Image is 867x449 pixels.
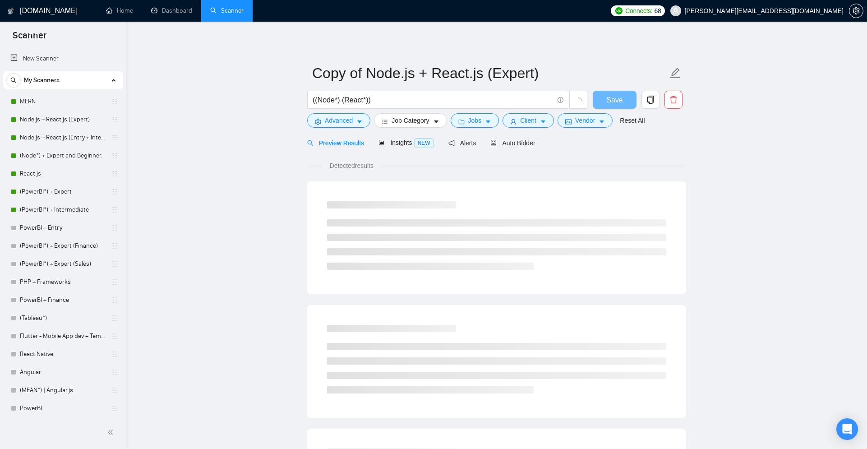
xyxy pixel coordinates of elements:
span: Vendor [575,116,595,125]
span: holder [111,242,118,250]
span: holder [111,278,118,286]
span: holder [111,170,118,177]
span: idcard [565,118,572,125]
a: PowerBI [20,399,106,417]
span: holder [111,116,118,123]
span: holder [111,315,118,322]
span: edit [669,67,681,79]
span: holder [111,405,118,412]
span: Detected results [323,161,380,171]
img: logo [8,4,14,19]
button: delete [664,91,683,109]
span: My Scanners [24,71,60,89]
span: holder [111,188,118,195]
span: Auto Bidder [490,139,535,147]
span: holder [111,369,118,376]
a: PowerBI + Finance [20,291,106,309]
a: MERN [20,93,106,111]
button: Save [593,91,636,109]
button: folderJobscaret-down [451,113,499,128]
a: (Tableau*) [20,309,106,327]
a: (Node*) + Expert and Beginner. [20,147,106,165]
a: PowerBI + Entry [20,219,106,237]
span: Client [520,116,536,125]
span: info-circle [558,97,563,103]
span: setting [849,7,863,14]
span: notification [448,140,455,146]
span: holder [111,296,118,304]
span: NEW [414,138,434,148]
span: caret-down [433,118,439,125]
button: settingAdvancedcaret-down [307,113,370,128]
a: setting [849,7,863,14]
a: searchScanner [210,7,244,14]
a: (MEAN*) | Angular.js [20,381,106,399]
span: bars [382,118,388,125]
span: double-left [107,428,116,437]
input: Search Freelance Jobs... [313,94,553,106]
span: Jobs [468,116,482,125]
span: holder [111,152,118,159]
a: New Scanner [10,50,115,68]
a: homeHome [106,7,133,14]
span: loading [574,97,582,106]
a: (PowerBI*) + Expert (Finance) [20,237,106,255]
a: React Native [20,345,106,363]
div: Open Intercom Messenger [836,418,858,440]
span: search [307,140,314,146]
span: Alerts [448,139,476,147]
span: copy [642,96,659,104]
span: folder [458,118,465,125]
span: holder [111,206,118,213]
button: setting [849,4,863,18]
span: area-chart [378,139,385,146]
li: New Scanner [3,50,123,68]
span: holder [111,260,118,268]
span: delete [665,96,682,104]
button: search [6,73,21,88]
a: Node.js + React.js (Entry + Intermediate) [20,129,106,147]
span: holder [111,387,118,394]
button: userClientcaret-down [503,113,554,128]
span: Preview Results [307,139,364,147]
input: Scanner name... [312,62,668,84]
img: upwork-logo.png [615,7,623,14]
span: 68 [655,6,661,16]
a: (PowerBI*) + Intermediate [20,201,106,219]
button: idcardVendorcaret-down [558,113,613,128]
span: user [673,8,679,14]
a: (PowerBI*) + Expert [20,183,106,201]
span: caret-down [485,118,491,125]
a: dashboardDashboard [151,7,192,14]
span: setting [315,118,321,125]
button: copy [641,91,659,109]
a: Angular [20,363,106,381]
a: (PowerBI*) + Expert (Sales) [20,255,106,273]
span: Connects: [625,6,652,16]
span: search [7,77,20,83]
span: user [510,118,517,125]
span: robot [490,140,497,146]
span: Save [606,94,623,106]
span: Advanced [325,116,353,125]
span: holder [111,351,118,358]
a: React.js [20,165,106,183]
span: caret-down [356,118,363,125]
span: caret-down [599,118,605,125]
a: Reset All [620,116,645,125]
span: caret-down [540,118,546,125]
span: holder [111,98,118,105]
span: Insights [378,139,433,146]
span: Scanner [5,29,54,48]
span: holder [111,134,118,141]
a: PHP + Frameworks [20,273,106,291]
a: Flutter - Mobile App dev + Template [20,327,106,345]
span: holder [111,224,118,231]
button: barsJob Categorycaret-down [374,113,447,128]
a: Node.js + React.js (Expert) [20,111,106,129]
span: Job Category [392,116,429,125]
span: holder [111,333,118,340]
